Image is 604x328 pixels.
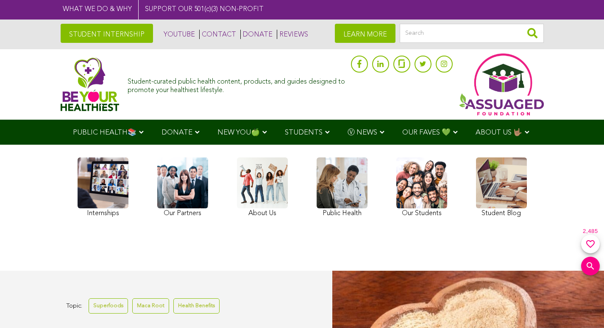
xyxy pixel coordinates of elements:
[335,24,395,43] a: LEARN MORE
[161,129,192,136] span: DONATE
[132,298,169,313] a: Maca Root
[476,129,522,136] span: ABOUT US 🤟🏽
[277,30,308,39] a: REVIEWS
[199,30,236,39] a: CONTACT
[285,129,323,136] span: STUDENTS
[61,120,544,145] div: Navigation Menu
[66,300,82,312] span: Topic:
[562,287,604,328] iframe: Chat Widget
[459,53,544,115] img: Assuaged App
[61,24,153,43] a: STUDENT INTERNSHIP
[128,74,346,94] div: Student-curated public health content, products, and guides designed to promote your healthiest l...
[217,129,260,136] span: NEW YOU🍏
[89,298,128,313] a: Superfoods
[73,129,136,136] span: PUBLIC HEALTH📚
[161,30,195,39] a: YOUTUBE
[173,298,220,313] a: Health Benefits
[240,30,273,39] a: DONATE
[398,59,404,68] img: glassdoor
[61,57,120,111] img: Assuaged
[348,129,377,136] span: Ⓥ NEWS
[402,129,451,136] span: OUR FAVES 💚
